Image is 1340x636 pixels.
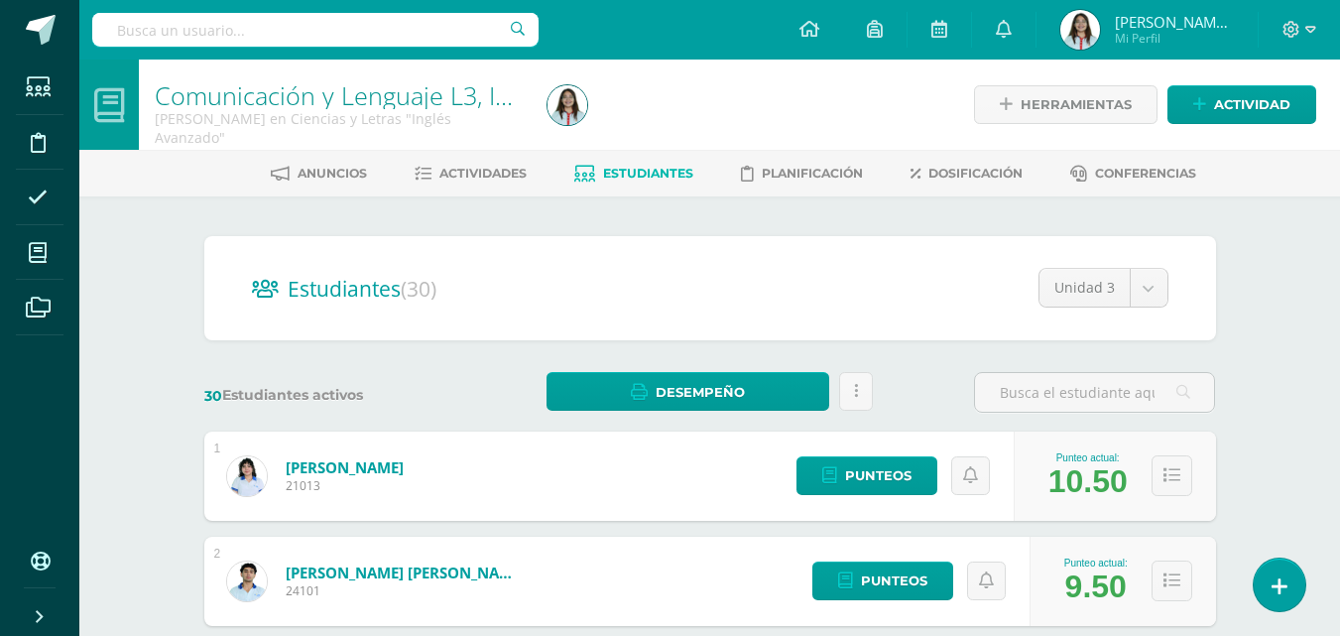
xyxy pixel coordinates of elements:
a: [PERSON_NAME] [PERSON_NAME] [286,563,524,582]
div: Punteo actual: [1048,452,1128,463]
div: 2 [214,547,221,561]
span: Planificación [762,166,863,181]
span: Estudiantes [603,166,693,181]
span: 21013 [286,477,404,494]
a: Conferencias [1070,158,1196,190]
span: Estudiantes [288,275,436,303]
span: 24101 [286,582,524,599]
div: 10.50 [1048,463,1128,500]
h1: Comunicación y Lenguaje L3, Inglés 5 [155,81,524,109]
div: Punteo actual: [1064,558,1128,569]
a: Desempeño [547,372,829,411]
a: [PERSON_NAME] [286,457,404,477]
input: Busca el estudiante aquí... [975,373,1214,412]
span: Mi Perfil [1115,30,1234,47]
span: Actividad [1214,86,1290,123]
span: (30) [401,275,436,303]
span: Anuncios [298,166,367,181]
span: Conferencias [1095,166,1196,181]
a: Actividad [1167,85,1316,124]
a: Herramientas [974,85,1157,124]
a: Dosificación [911,158,1023,190]
input: Busca un usuario... [92,13,539,47]
span: Actividades [439,166,527,181]
span: Punteos [845,457,912,494]
span: Unidad 3 [1054,269,1115,307]
a: Anuncios [271,158,367,190]
span: Punteos [861,563,927,599]
span: [PERSON_NAME] [PERSON_NAME] [1115,12,1234,32]
img: ac2cbef56e1e109f3143170ee8524778.png [227,562,267,601]
div: Quinto Bachillerato en Ciencias y Letras 'Inglés Avanzado' [155,109,524,147]
a: Estudiantes [574,158,693,190]
div: 9.50 [1065,569,1127,605]
a: Planificación [741,158,863,190]
a: Punteos [796,456,937,495]
span: Desempeño [656,374,745,411]
a: Unidad 3 [1039,269,1167,307]
a: Punteos [812,562,953,600]
a: Comunicación y Lenguaje L3, Inglés 5 [155,78,575,112]
img: ec088658501b46ba088650b712276d2e.png [227,456,267,496]
span: Herramientas [1021,86,1132,123]
a: Actividades [415,158,527,190]
span: 30 [204,387,222,405]
img: 211620a42b4d4c323798e66537dd9bac.png [1060,10,1100,50]
img: 211620a42b4d4c323798e66537dd9bac.png [548,85,587,125]
label: Estudiantes activos [204,386,445,405]
div: 1 [214,442,221,455]
span: Dosificación [928,166,1023,181]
